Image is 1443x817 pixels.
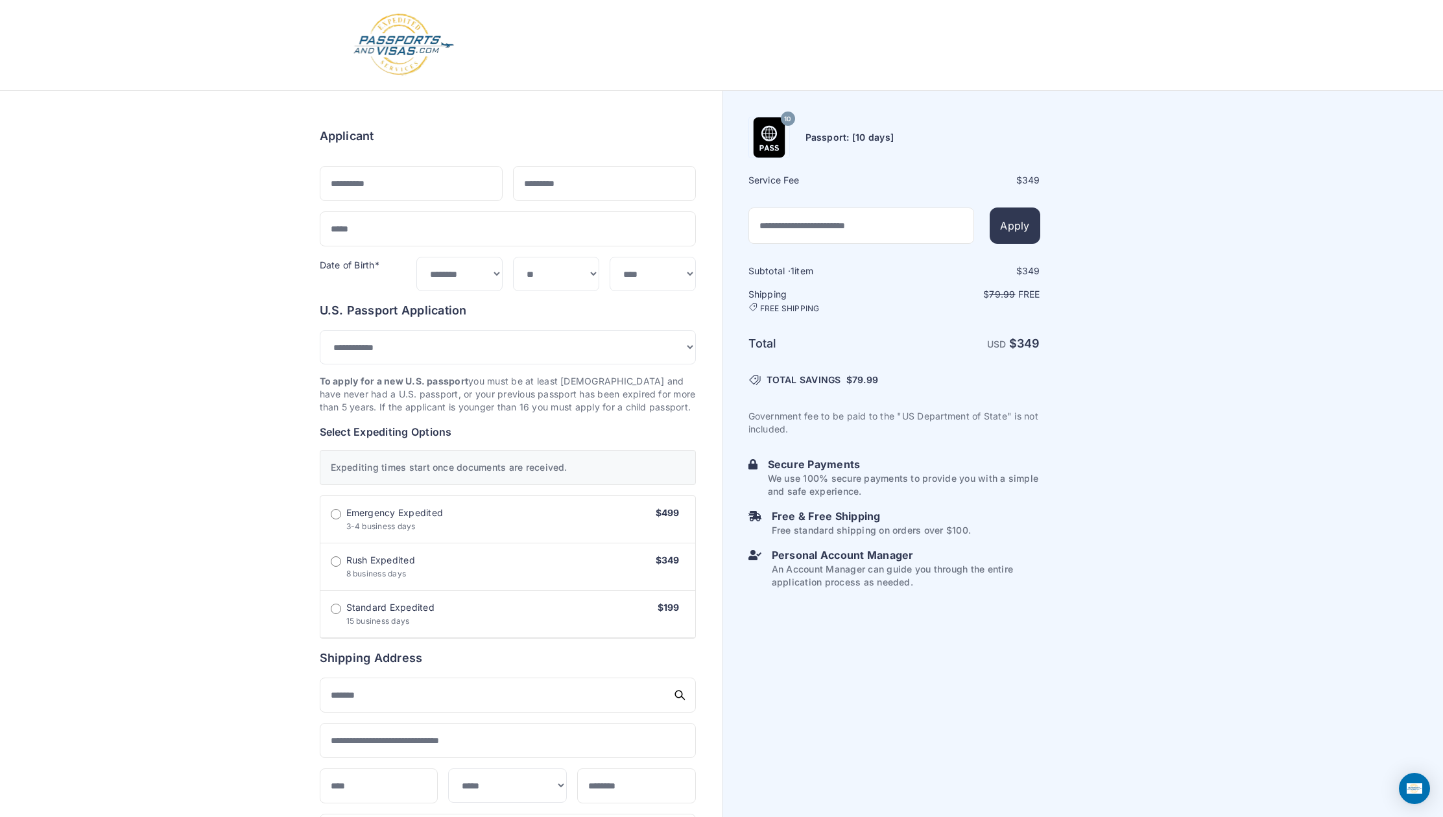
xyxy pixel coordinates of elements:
strong: To apply for a new U.S. passport [320,375,469,386]
h6: Shipping Address [320,649,696,667]
h6: Total [748,335,893,353]
div: $ [896,174,1040,187]
h6: Free & Free Shipping [772,508,971,524]
div: Expediting times start once documents are received. [320,450,696,485]
h6: U.S. Passport Application [320,302,696,320]
span: 349 [1022,265,1040,276]
span: 3-4 business days [346,521,416,531]
span: 79.99 [989,289,1015,300]
span: 10 [784,111,791,128]
img: Product Name [749,117,789,158]
span: 15 business days [346,616,410,626]
span: Emergency Expedited [346,506,444,519]
span: Standard Expedited [346,601,435,614]
span: FREE SHIPPING [760,303,820,314]
p: Free standard shipping on orders over $100. [772,524,971,537]
span: Rush Expedited [346,554,415,567]
span: 1 [791,265,794,276]
span: $499 [656,507,680,518]
label: Date of Birth* [320,259,379,270]
div: Open Intercom Messenger [1399,773,1430,804]
img: Logo [352,13,455,77]
span: 349 [1022,174,1040,185]
span: USD [987,338,1007,349]
span: $349 [656,554,680,565]
span: Free [1018,289,1040,300]
span: 349 [1017,337,1040,350]
span: TOTAL SAVINGS [767,373,841,386]
h6: Service Fee [748,174,893,187]
p: you must be at least [DEMOGRAPHIC_DATA] and have never had a U.S. passport, or your previous pass... [320,375,696,414]
span: $199 [658,602,680,613]
h6: Shipping [748,288,893,314]
button: Apply [990,207,1040,244]
span: 8 business days [346,569,407,578]
h6: Passport: [10 days] [805,131,894,144]
p: Government fee to be paid to the "US Department of State" is not included. [748,410,1040,436]
h6: Secure Payments [768,456,1040,472]
p: $ [896,288,1040,301]
p: We use 100% secure payments to provide you with a simple and safe experience. [768,472,1040,498]
span: 79.99 [852,374,878,385]
div: $ [896,265,1040,278]
strong: $ [1009,337,1040,350]
h6: Personal Account Manager [772,547,1040,563]
span: $ [846,373,878,386]
p: An Account Manager can guide you through the entire application process as needed. [772,563,1040,589]
h6: Subtotal · item [748,265,893,278]
h6: Applicant [320,127,374,145]
h6: Select Expediting Options [320,424,696,440]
